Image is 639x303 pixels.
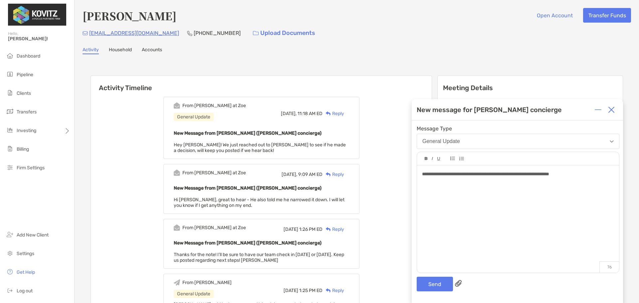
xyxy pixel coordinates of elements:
[17,165,45,171] span: Firm Settings
[6,52,14,60] img: dashboard icon
[610,140,614,143] img: Open dropdown arrow
[326,111,331,116] img: Reply icon
[17,251,34,256] span: Settings
[6,145,14,153] img: billing icon
[6,163,14,171] img: firm-settings icon
[6,286,14,294] img: logout icon
[174,170,180,176] img: Event icon
[417,277,453,291] button: Send
[174,197,344,208] span: Hi [PERSON_NAME], great to hear - He also told me he narrowed it down. I will let you know if I g...
[174,252,344,263] span: Thanks for the note! I’ll be sure to have our team check in [DATE] or [DATE]. Keep us posted rega...
[174,102,180,109] img: Event icon
[83,47,99,54] a: Activity
[432,157,433,160] img: Editor control icon
[17,128,36,133] span: Investing
[417,125,619,132] span: Message Type
[17,269,35,275] span: Get Help
[6,126,14,134] img: investing icon
[532,8,578,23] button: Open Account
[17,146,29,152] span: Billing
[298,172,322,177] span: 9:09 AM ED
[83,8,176,23] h4: [PERSON_NAME]
[322,287,344,294] div: Reply
[6,230,14,238] img: add_new_client icon
[322,171,344,178] div: Reply
[182,170,246,176] div: From [PERSON_NAME] at Zoe
[417,134,619,149] button: General Update
[17,72,33,77] span: Pipeline
[187,31,192,36] img: Phone Icon
[6,107,14,115] img: transfers icon
[174,142,346,153] span: Hey [PERSON_NAME]! We just reached out to [PERSON_NAME] to see if he made a decision, will keep y...
[17,232,49,238] span: Add New Client
[599,261,619,273] p: 76
[6,268,14,276] img: get-help icon
[583,8,631,23] button: Transfer Funds
[249,26,319,40] a: Upload Documents
[417,106,562,114] div: New message for [PERSON_NAME] concierge
[182,280,232,285] div: From [PERSON_NAME]
[83,31,88,35] img: Email Icon
[8,3,66,27] img: Zoe Logo
[455,280,462,287] img: paperclip attachments
[326,288,331,293] img: Reply icon
[174,290,214,298] div: General Update
[450,157,455,160] img: Editor control icon
[174,185,321,191] b: New Message from [PERSON_NAME] ([PERSON_NAME] concierge)
[608,106,615,113] img: Close
[17,109,37,115] span: Transfers
[253,31,259,36] img: button icon
[595,106,601,113] img: Expand or collapse
[326,172,331,177] img: Reply icon
[422,138,460,144] div: General Update
[109,47,132,54] a: Household
[182,103,246,108] div: From [PERSON_NAME] at Zoe
[174,240,321,246] b: New Message from [PERSON_NAME] ([PERSON_NAME] concierge)
[299,227,322,232] span: 1:26 PM ED
[298,111,322,116] span: 11:18 AM ED
[174,113,214,121] div: General Update
[284,288,298,293] span: [DATE]
[91,76,432,92] h6: Activity Timeline
[437,157,440,161] img: Editor control icon
[174,225,180,231] img: Event icon
[281,111,297,116] span: [DATE],
[425,157,428,160] img: Editor control icon
[322,110,344,117] div: Reply
[326,227,331,231] img: Reply icon
[6,89,14,97] img: clients icon
[17,288,33,294] span: Log out
[174,130,321,136] b: New Message from [PERSON_NAME] ([PERSON_NAME] concierge)
[17,90,31,96] span: Clients
[443,84,617,92] p: Meeting Details
[17,53,40,59] span: Dashboard
[174,279,180,286] img: Event icon
[182,225,246,230] div: From [PERSON_NAME] at Zoe
[142,47,162,54] a: Accounts
[282,172,297,177] span: [DATE],
[6,249,14,257] img: settings icon
[322,226,344,233] div: Reply
[299,288,322,293] span: 1:25 PM ED
[459,157,464,161] img: Editor control icon
[6,70,14,78] img: pipeline icon
[8,36,70,42] span: [PERSON_NAME]!
[284,227,298,232] span: [DATE]
[89,29,179,37] p: [EMAIL_ADDRESS][DOMAIN_NAME]
[194,29,241,37] p: [PHONE_NUMBER]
